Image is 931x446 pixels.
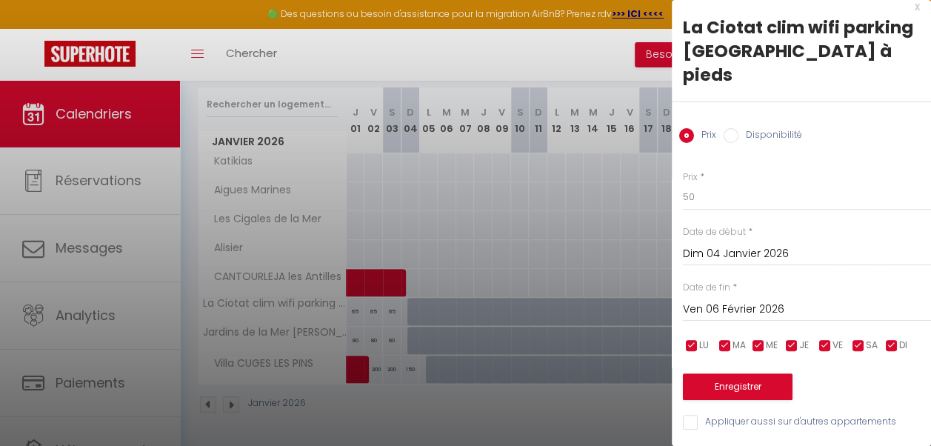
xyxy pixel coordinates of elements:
label: Date de début [683,225,746,239]
label: Prix [694,128,716,144]
button: Enregistrer [683,373,792,400]
span: DI [899,339,907,353]
label: Disponibilité [738,128,802,144]
label: Prix [683,170,698,184]
span: LU [699,339,709,353]
label: Date de fin [683,281,730,295]
span: JE [799,339,809,353]
span: ME [766,339,778,353]
span: VE [832,339,843,353]
span: MA [733,339,746,353]
span: SA [866,339,878,353]
div: La Ciotat clim wifi parking [GEOGRAPHIC_DATA] à pieds [683,16,920,87]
